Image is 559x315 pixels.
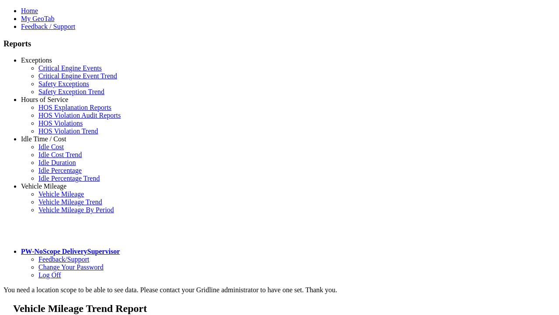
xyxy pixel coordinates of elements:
a: Idle Cost Trend [38,151,82,158]
h2: Vehicle Mileage Trend Report [13,303,556,315]
a: HOS Explanation Reports [38,104,111,111]
a: Idle Duration [38,159,76,166]
a: Hours of Service [21,96,68,103]
a: Home [21,7,38,14]
a: Idle Time / Cost [21,135,66,143]
h3: Reports [3,39,556,49]
a: HOS Violation Trend [38,127,98,135]
a: HOS Violations [38,119,83,127]
a: Feedback/Support [38,255,89,263]
a: Critical Engine Event Trend [38,72,117,80]
div: You need a location scope to be able to see data. Please contact your Gridline administrator to h... [3,286,556,294]
a: Feedback / Support [21,23,75,30]
a: PW-NoScope DeliverySupervisor [21,248,120,255]
a: My GeoTab [21,15,55,22]
a: Idle Cost [38,143,64,150]
a: Idle Percentage Trend [38,175,100,182]
a: Vehicle Mileage [38,190,84,198]
a: Safety Exceptions [38,80,89,87]
a: Critical Engine Events [38,64,102,72]
a: Idle Percentage [38,167,82,174]
a: Vehicle Mileage [21,182,66,190]
a: HOS Violation Audit Reports [38,112,121,119]
a: Exceptions [21,56,52,64]
a: Vehicle Mileage Trend [38,198,102,206]
a: Vehicle Mileage By Period [38,206,114,213]
a: Safety Exception Trend [38,88,104,95]
a: Change Your Password [38,263,104,271]
a: Log Off [38,271,61,279]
